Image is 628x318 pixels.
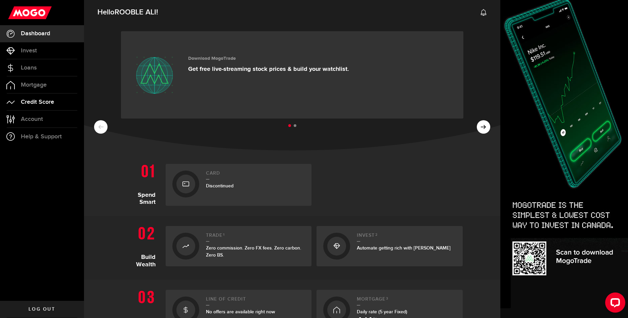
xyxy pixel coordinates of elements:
[357,233,456,242] h2: Invest
[21,65,37,71] span: Loans
[21,134,62,140] span: Help & Support
[115,8,156,17] span: ROOBLE ALI
[317,226,463,266] a: Invest2Automate getting rich with [PERSON_NAME]
[166,164,312,206] a: CardDiscontinued
[188,65,349,73] p: Get free live-streaming stock prices & build your watchlist.
[357,245,451,251] span: Automate getting rich with [PERSON_NAME]
[188,56,349,61] h3: Download MogoTrade
[357,309,407,315] span: Daily rate (5 year Fixed)
[166,226,312,266] a: Trade1Zero commission. Zero FX fees. Zero carbon. Zero BS.
[375,233,378,237] sup: 2
[206,245,301,258] span: Zero commission. Zero FX fees. Zero carbon. Zero BS.
[97,5,158,19] span: Hello !
[21,116,43,122] span: Account
[21,48,37,54] span: Invest
[386,297,388,301] sup: 3
[21,99,54,105] span: Credit Score
[206,183,234,189] span: Discontinued
[122,223,161,270] h1: Build Wealth
[206,309,275,315] span: No offers are available right now
[357,297,456,306] h2: Mortgage
[121,31,463,119] a: Download MogoTrade Get free live-streaming stock prices & build your watchlist.
[206,233,305,242] h2: Trade
[21,31,50,37] span: Dashboard
[600,290,628,318] iframe: LiveChat chat widget
[206,297,305,306] h2: Line of credit
[29,307,55,312] span: Log out
[122,161,161,206] h1: Spend Smart
[206,171,305,180] h2: Card
[223,233,225,237] sup: 1
[21,82,47,88] span: Mortgage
